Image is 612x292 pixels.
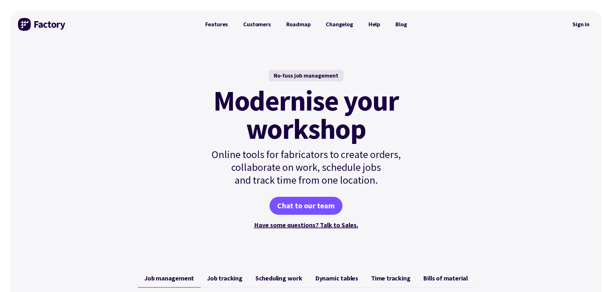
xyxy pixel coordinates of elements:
a: Roadmap [279,18,318,31]
mark: Modernise your workshop [213,87,399,143]
span: Bills of material [423,274,468,282]
nav: Primary Navigation [198,18,415,31]
span: Time tracking [371,274,410,282]
a: Sign in [568,17,594,32]
div: No-fuss job management [269,70,343,81]
a: Blog [388,18,414,31]
a: Have some questions? Talk to Sales. [254,221,358,229]
a: Features [198,18,236,31]
span: Dynamic tables [315,274,358,282]
a: Changelog [318,18,360,31]
a: Customers [235,18,278,31]
img: Factory [18,18,66,31]
nav: Secondary Navigation [568,17,594,32]
span: Job management [144,274,194,282]
span: Scheduling work [255,274,302,282]
a: Help [361,18,388,31]
a: Chat to our team [270,197,342,215]
p: Online tools for fabricators to create orders, collaborate on work, schedule jobs and track time ... [198,148,415,187]
span: Job tracking [207,274,243,282]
